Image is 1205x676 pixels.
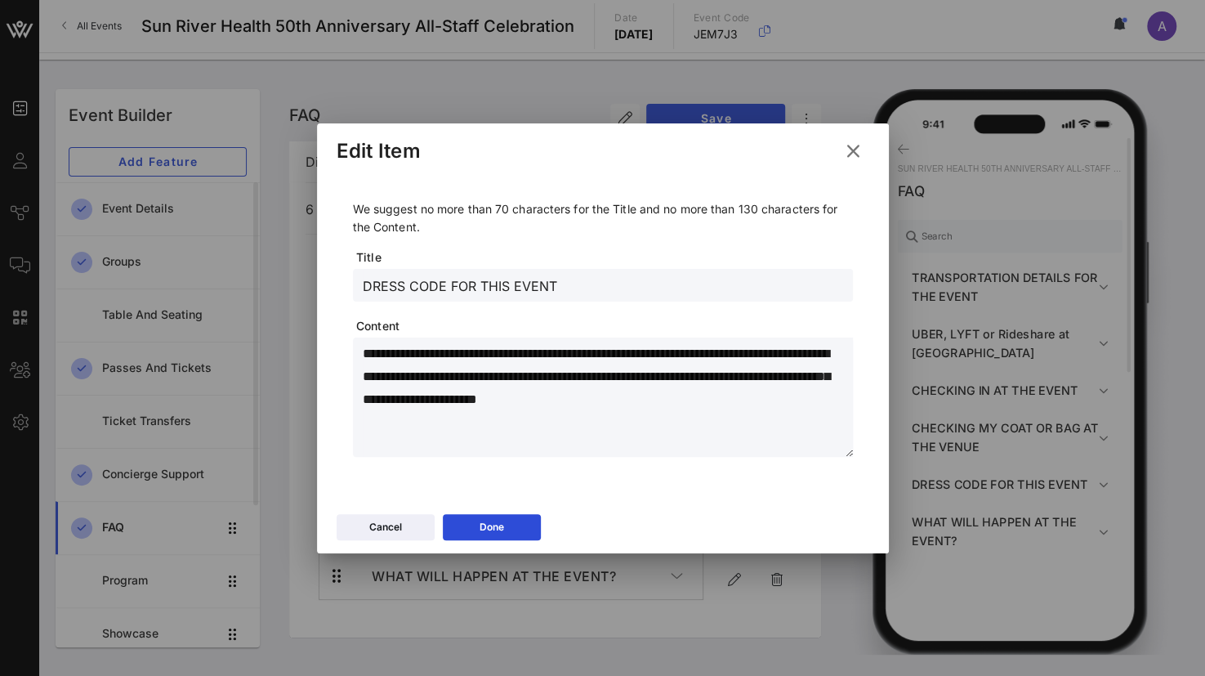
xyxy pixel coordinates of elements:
[337,139,421,163] div: Edit Item
[353,200,853,236] p: We suggest no more than 70 characters for the Title and no more than 130 characters for the Content.
[480,519,504,535] div: Done
[443,514,541,540] button: Done
[369,519,402,535] div: Cancel
[356,318,853,334] span: Content
[356,249,853,266] span: Title
[337,514,435,540] button: Cancel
